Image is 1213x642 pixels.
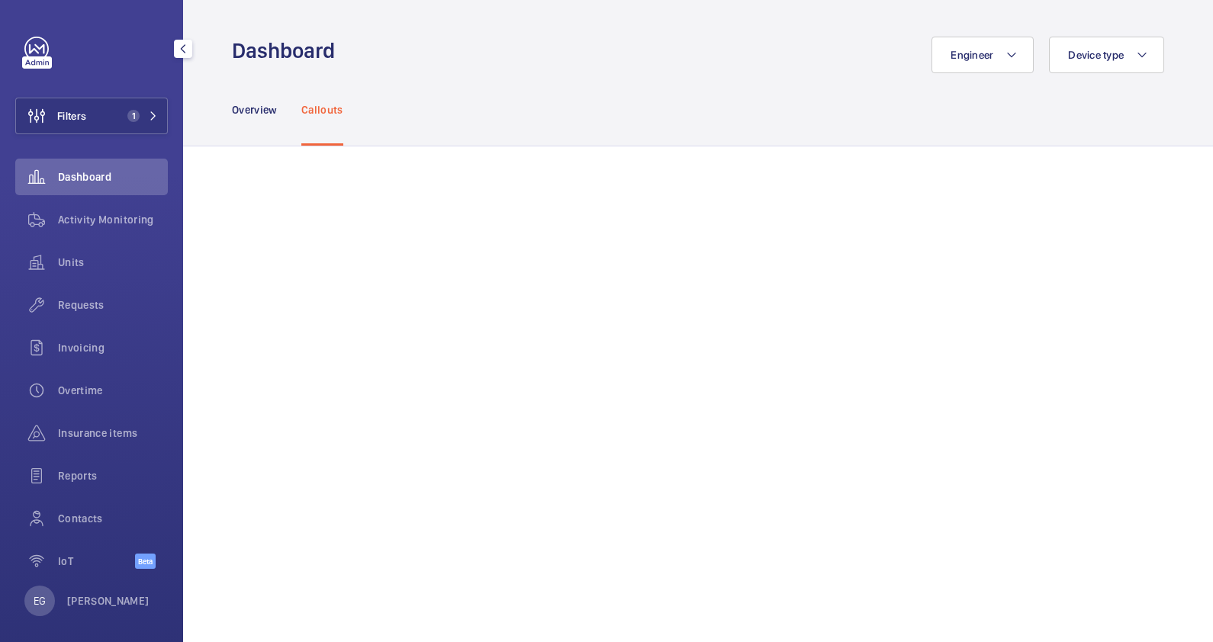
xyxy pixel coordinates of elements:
span: Insurance items [58,425,168,441]
button: Device type [1049,37,1164,73]
p: EG [34,593,46,608]
button: Engineer [931,37,1034,73]
span: Units [58,255,168,270]
span: Requests [58,297,168,313]
h1: Dashboard [232,37,344,65]
button: Filters1 [15,98,168,134]
span: Overtime [58,383,168,398]
span: 1 [127,110,140,122]
p: [PERSON_NAME] [67,593,150,608]
span: Filters [57,108,86,124]
span: IoT [58,554,135,569]
p: Overview [232,102,277,117]
span: Activity Monitoring [58,212,168,227]
span: Reports [58,468,168,483]
span: Invoicing [58,340,168,355]
span: Contacts [58,511,168,526]
span: Dashboard [58,169,168,185]
span: Beta [135,554,156,569]
p: Callouts [301,102,343,117]
span: Engineer [951,49,993,61]
span: Device type [1068,49,1124,61]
